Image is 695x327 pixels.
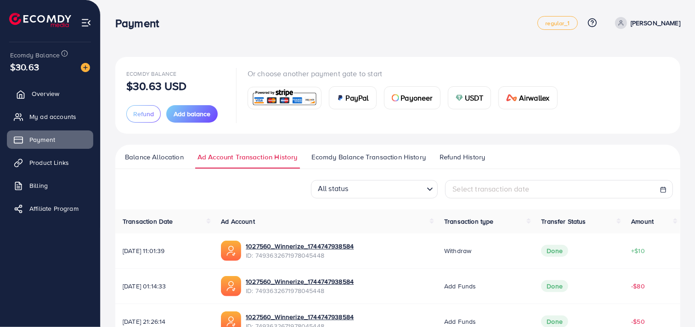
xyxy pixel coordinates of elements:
[166,105,218,123] button: Add balance
[123,317,206,326] span: [DATE] 21:26:14
[246,286,354,295] span: ID: 7493632671978045448
[448,86,492,109] a: cardUSDT
[126,70,176,78] span: Ecomdy Balance
[133,109,154,118] span: Refund
[631,17,680,28] p: [PERSON_NAME]
[7,130,93,149] a: Payment
[444,317,476,326] span: Add funds
[311,152,426,162] span: Ecomdy Balance Transaction History
[545,20,570,26] span: regular_1
[126,80,187,91] p: $30.63 USD
[631,246,645,255] span: +$10
[125,152,184,162] span: Balance Allocation
[465,92,484,103] span: USDT
[246,251,354,260] span: ID: 7493632671978045448
[656,286,688,320] iframe: Chat
[123,282,206,291] span: [DATE] 01:14:33
[444,246,471,255] span: Withdraw
[7,199,93,218] a: Affiliate Program
[246,277,354,286] a: 1027560_Winnerize_1744747938584
[174,109,210,118] span: Add balance
[392,94,399,101] img: card
[631,282,645,291] span: -$80
[7,107,93,126] a: My ad accounts
[221,241,241,261] img: ic-ads-acc.e4c84228.svg
[7,176,93,195] a: Billing
[81,63,90,72] img: image
[541,245,568,257] span: Done
[123,217,173,226] span: Transaction Date
[248,87,322,109] a: card
[506,94,517,101] img: card
[115,17,166,30] h3: Payment
[316,181,350,196] span: All status
[351,181,423,196] input: Search for option
[81,17,91,28] img: menu
[32,89,59,98] span: Overview
[346,92,369,103] span: PayPal
[29,158,69,167] span: Product Links
[10,51,60,60] span: Ecomdy Balance
[611,17,680,29] a: [PERSON_NAME]
[453,184,530,194] span: Select transaction date
[401,92,433,103] span: Payoneer
[456,94,463,101] img: card
[10,60,39,73] span: $30.63
[126,105,161,123] button: Refund
[123,246,206,255] span: [DATE] 11:01:39
[498,86,557,109] a: cardAirwallex
[29,204,79,213] span: Affiliate Program
[221,217,255,226] span: Ad Account
[337,94,344,101] img: card
[198,152,298,162] span: Ad Account Transaction History
[7,153,93,172] a: Product Links
[444,282,476,291] span: Add funds
[221,276,241,296] img: ic-ads-acc.e4c84228.svg
[519,92,549,103] span: Airwallex
[311,180,438,198] div: Search for option
[631,317,645,326] span: -$50
[29,135,55,144] span: Payment
[9,13,71,27] img: logo
[444,217,494,226] span: Transaction type
[541,217,586,226] span: Transfer Status
[329,86,377,109] a: cardPayPal
[248,68,565,79] p: Or choose another payment gate to start
[29,181,48,190] span: Billing
[384,86,441,109] a: cardPayoneer
[537,16,577,30] a: regular_1
[631,217,654,226] span: Amount
[246,312,354,321] a: 1027560_Winnerize_1744747938584
[541,280,568,292] span: Done
[251,88,318,108] img: card
[7,85,93,103] a: Overview
[440,152,485,162] span: Refund History
[246,242,354,251] a: 1027560_Winnerize_1744747938584
[29,112,76,121] span: My ad accounts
